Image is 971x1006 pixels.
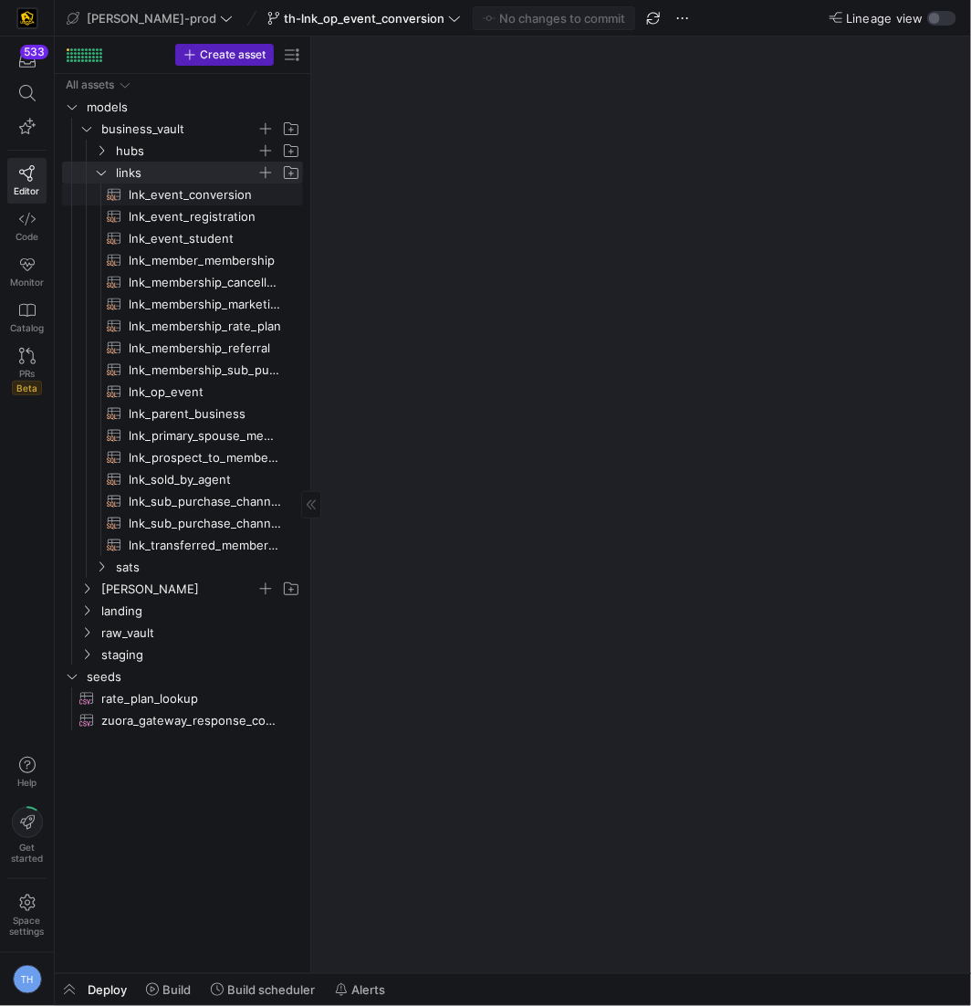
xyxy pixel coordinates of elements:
span: lnk_op_event​​​​​​​​​​ [129,382,282,403]
div: Press SPACE to select this row. [62,96,303,118]
a: PRsBeta [7,341,47,403]
a: lnk_primary_spouse_member_grouping​​​​​​​​​​ [62,424,303,446]
span: rate_plan_lookup​​​​​​ [101,688,282,709]
div: Press SPACE to select this row. [62,468,303,490]
a: lnk_event_registration​​​​​​​​​​ [62,205,303,227]
span: lnk_sub_purchase_channel_weekly_forecast​​​​​​​​​​ [129,513,282,534]
div: Press SPACE to select this row. [62,183,303,205]
button: Help [7,749,47,796]
span: Beta [12,381,42,395]
span: lnk_transferred_membership​​​​​​​​​​ [129,535,282,556]
a: rate_plan_lookup​​​​​​ [62,687,303,709]
span: lnk_membership_cancellation_category​​​​​​​​​​ [129,272,282,293]
a: zuora_gateway_response_codes​​​​​​ [62,709,303,731]
button: Build scheduler [203,974,323,1005]
a: https://storage.googleapis.com/y42-prod-data-exchange/images/uAsz27BndGEK0hZWDFeOjoxA7jCwgK9jE472... [7,3,47,34]
div: Press SPACE to select this row. [62,249,303,271]
span: Monitor [10,277,44,288]
span: lnk_membership_referral​​​​​​​​​​ [129,338,282,359]
a: Code [7,204,47,249]
a: lnk_transferred_membership​​​​​​​​​​ [62,534,303,556]
a: lnk_sub_purchase_channel_weekly_forecast​​​​​​​​​​ [62,512,303,534]
a: lnk_event_conversion​​​​​​​​​​ [62,183,303,205]
div: Press SPACE to select this row. [62,709,303,731]
span: Editor [15,185,40,196]
a: lnk_membership_cancellation_category​​​​​​​​​​ [62,271,303,293]
a: Editor [7,158,47,204]
span: Space settings [10,915,45,937]
span: hubs [116,141,256,162]
div: Press SPACE to select this row. [62,687,303,709]
div: Press SPACE to select this row. [62,534,303,556]
button: Build [138,974,199,1005]
span: lnk_sub_purchase_channel_monthly_forecast​​​​​​​​​​ [129,491,282,512]
span: th-lnk_op_event_conversion [284,11,444,26]
button: Getstarted [7,800,47,871]
div: Press SPACE to select this row. [62,424,303,446]
span: PRs [19,368,35,379]
div: Press SPACE to select this row. [62,556,303,578]
span: lnk_sold_by_agent​​​​​​​​​​ [129,469,282,490]
span: staging [101,644,300,665]
div: Press SPACE to select this row. [62,578,303,600]
span: links [116,162,256,183]
span: seeds [87,666,300,687]
a: lnk_event_student​​​​​​​​​​ [62,227,303,249]
div: Press SPACE to select this row. [62,140,303,162]
span: Create asset [200,48,266,61]
a: lnk_op_event​​​​​​​​​​ [62,381,303,403]
span: lnk_member_membership​​​​​​​​​​ [129,250,282,271]
div: Press SPACE to select this row. [62,315,303,337]
button: Alerts [327,974,393,1005]
a: Catalog [7,295,47,341]
a: lnk_sub_purchase_channel_monthly_forecast​​​​​​​​​​ [62,490,303,512]
span: Build scheduler [227,982,315,997]
span: lnk_membership_sub_purchase_channel​​​​​​​​​​ [129,360,282,381]
div: TH [13,965,42,994]
span: raw_vault [101,623,300,644]
span: Help [16,777,38,788]
span: Deploy [88,982,127,997]
a: lnk_membership_rate_plan​​​​​​​​​​ [62,315,303,337]
span: models [87,97,300,118]
div: Press SPACE to select this row. [62,665,303,687]
div: Press SPACE to select this row. [62,403,303,424]
div: Press SPACE to select this row. [62,490,303,512]
div: Press SPACE to select this row. [62,293,303,315]
div: Press SPACE to select this row. [62,271,303,293]
span: Alerts [351,982,385,997]
a: lnk_parent_business​​​​​​​​​​ [62,403,303,424]
a: Spacesettings [7,886,47,945]
button: Create asset [175,44,274,66]
span: Get started [11,842,43,864]
img: https://storage.googleapis.com/y42-prod-data-exchange/images/uAsz27BndGEK0hZWDFeOjoxA7jCwgK9jE472... [18,9,37,27]
div: All assets [66,79,114,91]
div: Press SPACE to select this row. [62,74,303,96]
div: Press SPACE to select this row. [62,381,303,403]
span: lnk_membership_rate_plan​​​​​​​​​​ [129,316,282,337]
span: lnk_primary_spouse_member_grouping​​​​​​​​​​ [129,425,282,446]
span: zuora_gateway_response_codes​​​​​​ [101,710,282,731]
button: [PERSON_NAME]-prod [62,6,237,30]
a: lnk_prospect_to_member_conversion​​​​​​​​​​ [62,446,303,468]
span: lnk_membership_marketing​​​​​​​​​​ [129,294,282,315]
span: Catalog [10,322,44,333]
button: 533 [7,44,47,77]
span: Lineage view [846,11,924,26]
div: Press SPACE to select this row. [62,446,303,468]
div: Press SPACE to select this row. [62,512,303,534]
button: th-lnk_op_event_conversion [263,6,465,30]
div: Press SPACE to select this row. [62,118,303,140]
a: lnk_membership_sub_purchase_channel​​​​​​​​​​ [62,359,303,381]
span: business_vault [101,119,256,140]
span: lnk_parent_business​​​​​​​​​​ [129,403,282,424]
span: Build [162,982,191,997]
span: [PERSON_NAME]-prod [87,11,216,26]
a: lnk_sold_by_agent​​​​​​​​​​ [62,468,303,490]
a: lnk_membership_referral​​​​​​​​​​ [62,337,303,359]
a: lnk_membership_marketing​​​​​​​​​​ [62,293,303,315]
div: Press SPACE to select this row. [62,644,303,665]
a: Monitor [7,249,47,295]
div: Press SPACE to select this row. [62,337,303,359]
span: sats [116,557,300,578]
